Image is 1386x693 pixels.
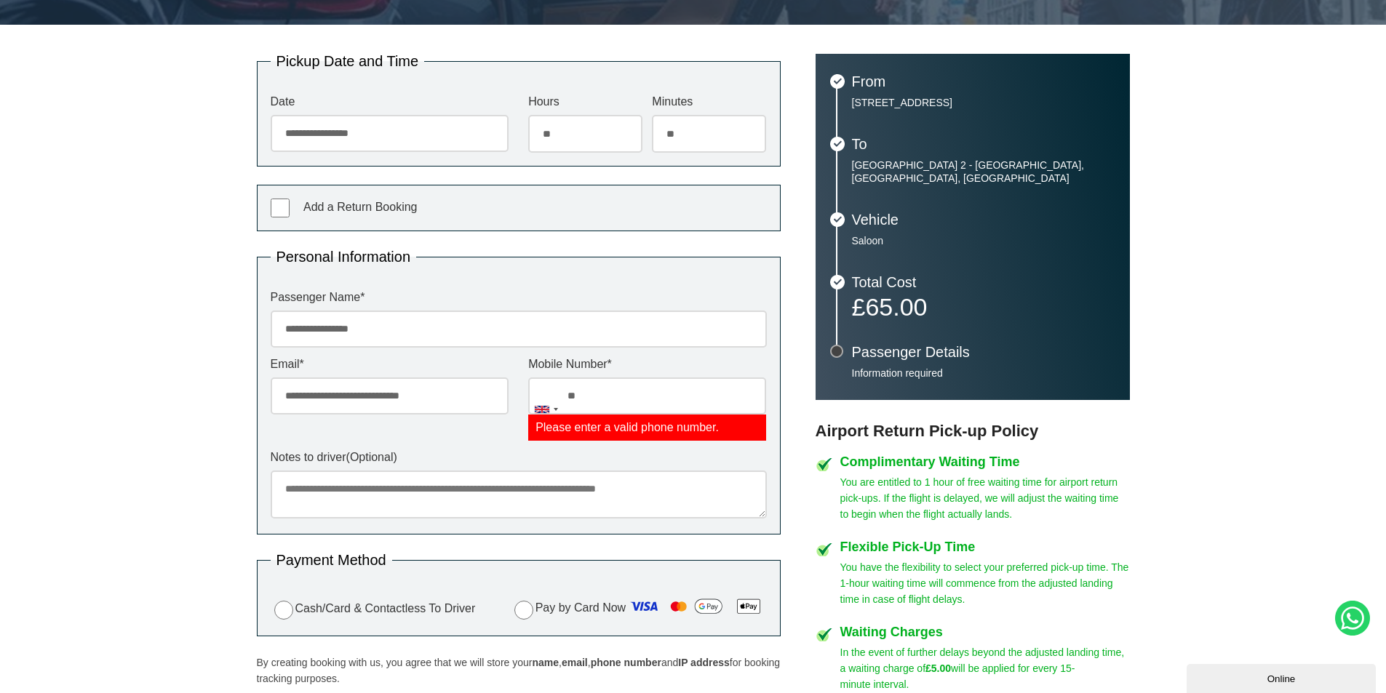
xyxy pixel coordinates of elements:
span: (Optional) [346,451,397,463]
h3: Vehicle [852,212,1115,227]
input: Cash/Card & Contactless To Driver [274,601,293,620]
label: Minutes [652,96,766,108]
strong: phone number [591,657,661,668]
p: £ [852,297,1115,317]
label: Passenger Name [271,292,767,303]
p: In the event of further delays beyond the adjusted landing time, a waiting charge of will be appl... [840,644,1130,692]
iframe: chat widget [1187,661,1379,693]
label: Cash/Card & Contactless To Driver [271,598,476,620]
h3: Passenger Details [852,345,1115,359]
p: [STREET_ADDRESS] [852,96,1115,109]
p: You are entitled to 1 hour of free waiting time for airport return pick-ups. If the flight is del... [840,474,1130,522]
p: Saloon [852,234,1115,247]
h3: From [852,74,1115,89]
h3: Airport Return Pick-up Policy [816,422,1130,441]
strong: name [532,657,559,668]
label: Hours [528,96,642,108]
h3: To [852,137,1115,151]
label: Mobile Number [528,358,766,370]
input: Pay by Card Now [514,601,533,620]
span: 65.00 [865,293,927,321]
label: Please enter a valid phone number. [528,414,766,441]
label: Notes to driver [271,452,767,463]
div: United Kingdom: +44 [529,378,562,440]
h3: Total Cost [852,275,1115,289]
h4: Flexible Pick-Up Time [840,540,1130,553]
strong: IP address [678,657,730,668]
p: Information required [852,366,1115,380]
label: Date [271,96,509,108]
strong: £5.00 [925,662,951,674]
p: You have the flexibility to select your preferred pick-up time. The 1-hour waiting time will comm... [840,559,1130,607]
input: Add a Return Booking [271,199,290,217]
label: Email [271,358,509,370]
span: Add a Return Booking [303,201,418,213]
legend: Personal Information [271,249,417,264]
legend: Payment Method [271,553,392,567]
h4: Complimentary Waiting Time [840,455,1130,468]
p: By creating booking with us, you agree that we will store your , , and for booking tracking purpo... [257,654,781,686]
legend: Pickup Date and Time [271,54,425,68]
p: [GEOGRAPHIC_DATA] 2 - [GEOGRAPHIC_DATA], [GEOGRAPHIC_DATA], [GEOGRAPHIC_DATA] [852,159,1115,185]
strong: email [562,657,588,668]
label: Pay by Card Now [511,595,767,622]
h4: Waiting Charges [840,625,1130,638]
